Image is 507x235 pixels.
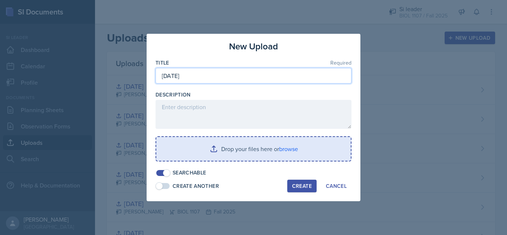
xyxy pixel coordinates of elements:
div: Searchable [173,169,206,177]
button: Create [287,180,317,192]
h3: New Upload [229,40,278,53]
div: Cancel [326,183,347,189]
label: Description [156,91,191,98]
input: Enter title [156,68,351,84]
button: Cancel [321,180,351,192]
label: Title [156,59,169,66]
div: Create [292,183,312,189]
span: Required [330,60,351,65]
div: Create Another [173,182,219,190]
